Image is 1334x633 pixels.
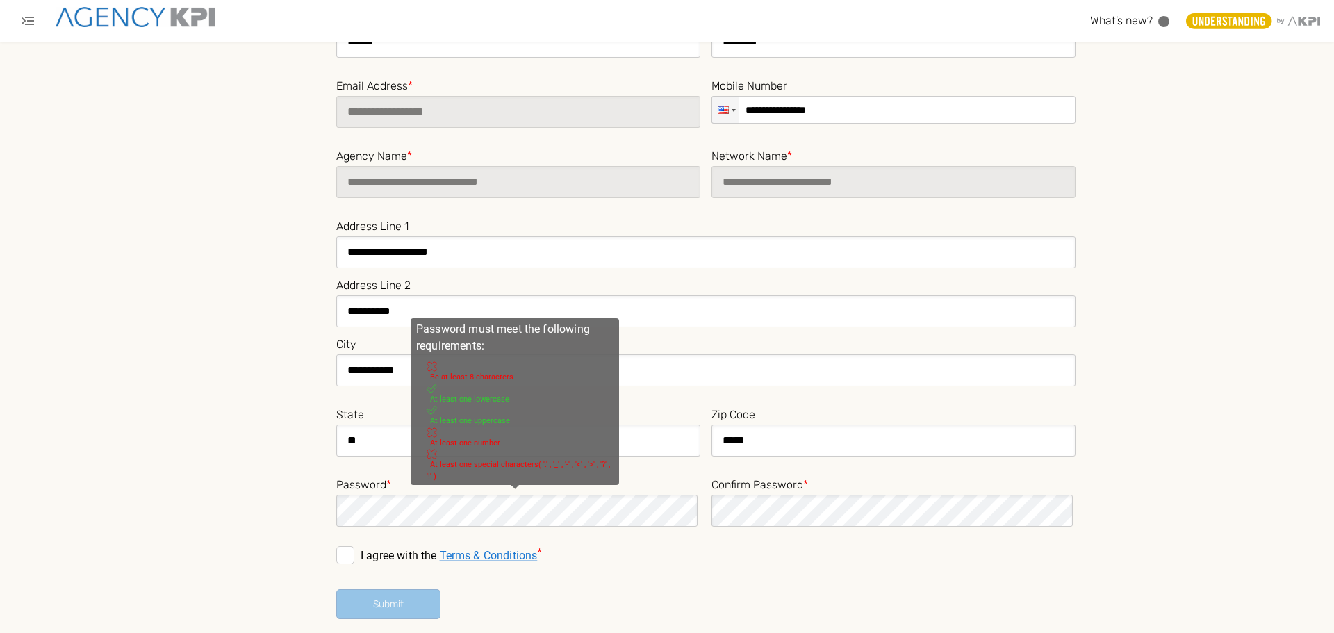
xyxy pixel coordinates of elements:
[416,321,614,354] p: Password must meet the following requirements:
[336,334,1076,353] label: City
[427,460,610,481] span: At least one special characters ( '.' , '_' , '-' , '<' , '>' , '?' , '!' )
[712,97,739,123] div: United States: + 1
[430,438,500,447] span: At least one number
[711,75,1076,94] label: Mobile Number
[336,404,700,423] label: State
[711,404,1076,423] label: Zip Code
[336,474,700,493] label: Password
[1090,14,1153,27] span: What’s new?
[711,474,1076,493] label: Confirm Password
[430,395,509,404] span: At least one lowercase
[336,215,1076,235] label: Address Line 1
[56,7,215,27] img: agencykpi-logo-550x69-2d9e3fa8.png
[336,145,700,165] label: Agency Name
[336,75,700,94] label: Email Address
[440,549,538,562] a: Terms & Conditions
[430,372,513,381] span: Be at least 8 characters
[336,589,440,619] button: Submit
[430,416,510,425] span: At least one uppercase
[361,549,537,562] p: I agree with the
[336,274,1076,294] label: Address Line 2
[711,145,1076,165] label: Network Name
